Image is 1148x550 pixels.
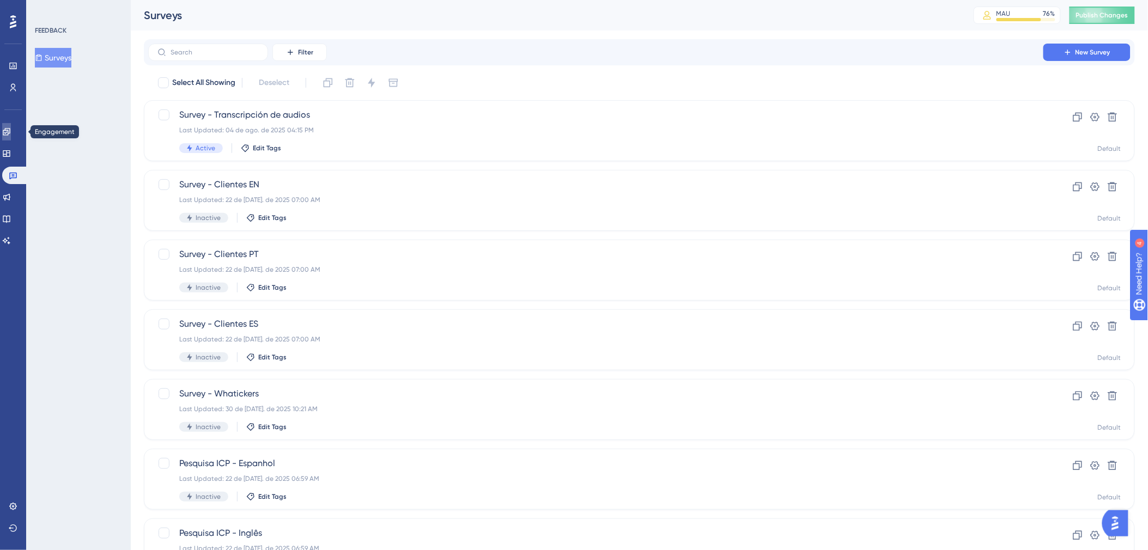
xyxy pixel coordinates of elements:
div: Default [1098,353,1121,362]
span: Edit Tags [258,492,287,501]
span: Edit Tags [258,213,287,222]
button: Edit Tags [241,144,281,152]
span: Active [196,144,215,152]
span: New Survey [1076,48,1110,57]
div: Default [1098,493,1121,502]
span: Edit Tags [258,423,287,431]
div: Last Updated: 22 de [DATE]. de 2025 06:59 AM [179,474,1012,483]
span: Inactive [196,423,221,431]
div: Default [1098,423,1121,432]
iframe: UserGuiding AI Assistant Launcher [1102,507,1135,540]
span: Survey - Whatickers [179,387,1012,400]
div: Last Updated: 30 de [DATE]. de 2025 10:21 AM [179,405,1012,413]
div: 76 % [1043,9,1055,18]
button: Edit Tags [246,283,287,292]
span: Publish Changes [1076,11,1128,20]
span: Edit Tags [253,144,281,152]
span: Inactive [196,213,221,222]
span: Need Help? [26,3,68,16]
div: FEEDBACK [35,26,66,35]
span: Survey - Transcripción de audios [179,108,1012,121]
span: Edit Tags [258,283,287,292]
button: Edit Tags [246,353,287,362]
span: Deselect [259,76,289,89]
button: Deselect [249,73,299,93]
div: Last Updated: 22 de [DATE]. de 2025 07:00 AM [179,335,1012,344]
button: Filter [272,44,327,61]
button: Publish Changes [1070,7,1135,24]
div: Last Updated: 22 de [DATE]. de 2025 07:00 AM [179,195,1012,204]
span: Survey - Clientes ES [179,317,1012,331]
span: Inactive [196,353,221,362]
span: Select All Showing [172,76,235,89]
div: 4 [75,5,78,14]
button: New Survey [1043,44,1131,61]
div: Default [1098,214,1121,223]
div: Default [1098,144,1121,153]
button: Edit Tags [246,213,287,222]
div: Surveys [144,8,946,23]
span: Inactive [196,283,221,292]
span: Pesquisa ICP - Inglês [179,527,1012,540]
input: Search [171,48,259,56]
span: Edit Tags [258,353,287,362]
span: Inactive [196,492,221,501]
button: Surveys [35,48,71,68]
div: Default [1098,284,1121,292]
span: Survey - Clientes PT [179,248,1012,261]
div: Last Updated: 22 de [DATE]. de 2025 07:00 AM [179,265,1012,274]
div: Last Updated: 04 de ago. de 2025 04:15 PM [179,126,1012,135]
span: Survey - Clientes EN [179,178,1012,191]
button: Edit Tags [246,423,287,431]
span: Pesquisa ICP - Espanhol [179,457,1012,470]
button: Edit Tags [246,492,287,501]
div: MAU [997,9,1011,18]
span: Filter [298,48,313,57]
